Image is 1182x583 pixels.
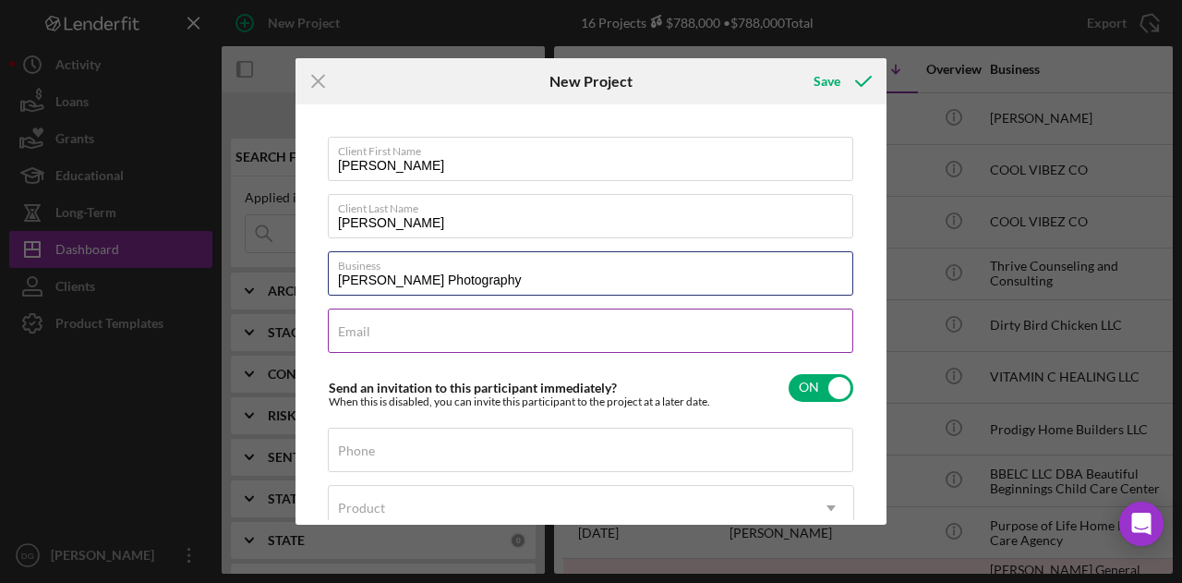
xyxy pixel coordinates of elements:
[814,63,840,100] div: Save
[795,63,886,100] button: Save
[338,252,853,273] label: Business
[338,195,853,215] label: Client Last Name
[329,380,617,395] label: Send an invitation to this participant immediately?
[329,395,710,408] div: When this is disabled, you can invite this participant to the project at a later date.
[1119,502,1164,546] div: Open Intercom Messenger
[338,501,385,516] div: Product
[338,138,853,158] label: Client First Name
[338,324,370,339] label: Email
[338,443,375,458] label: Phone
[549,73,633,90] h6: New Project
